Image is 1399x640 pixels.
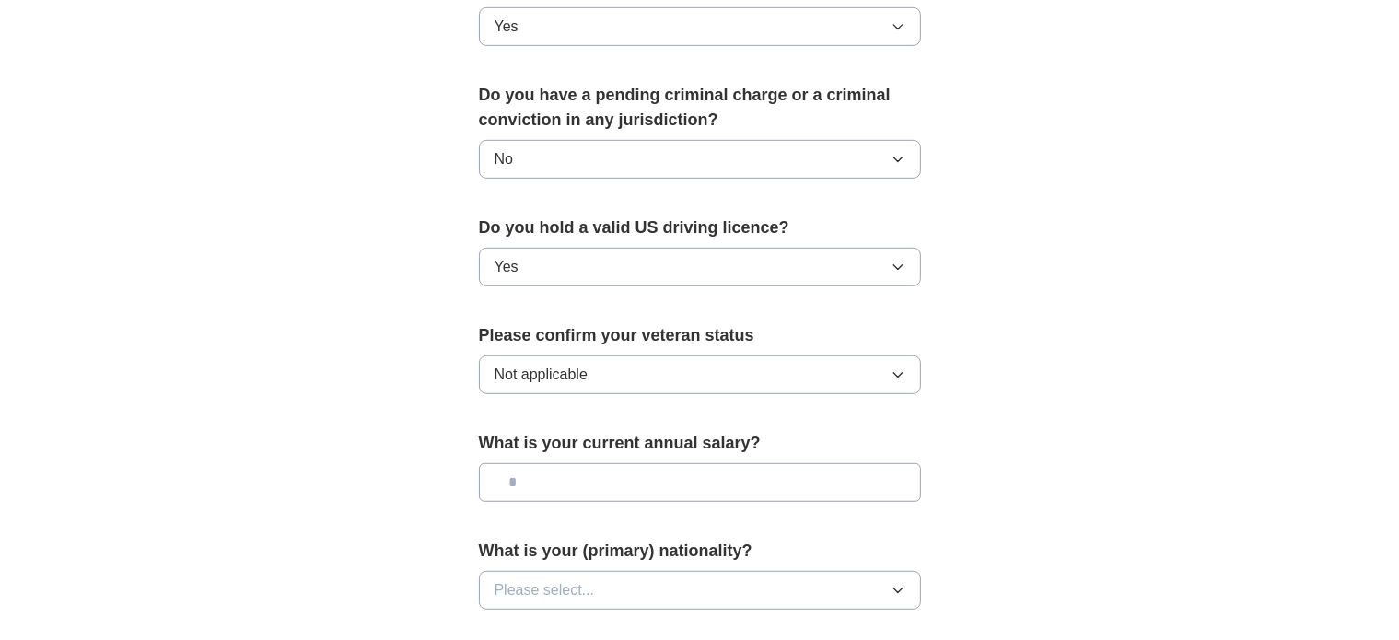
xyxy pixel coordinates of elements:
span: Yes [495,16,519,38]
button: Not applicable [479,355,921,394]
label: What is your (primary) nationality? [479,539,921,564]
span: No [495,148,513,170]
button: No [479,140,921,179]
label: Please confirm your veteran status [479,323,921,348]
span: Not applicable [495,364,588,386]
button: Yes [479,7,921,46]
button: Yes [479,248,921,286]
label: Do you hold a valid US driving licence? [479,215,921,240]
button: Please select... [479,571,921,610]
label: Do you have a pending criminal charge or a criminal conviction in any jurisdiction? [479,83,921,133]
span: Please select... [495,579,595,601]
span: Yes [495,256,519,278]
label: What is your current annual salary? [479,431,921,456]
